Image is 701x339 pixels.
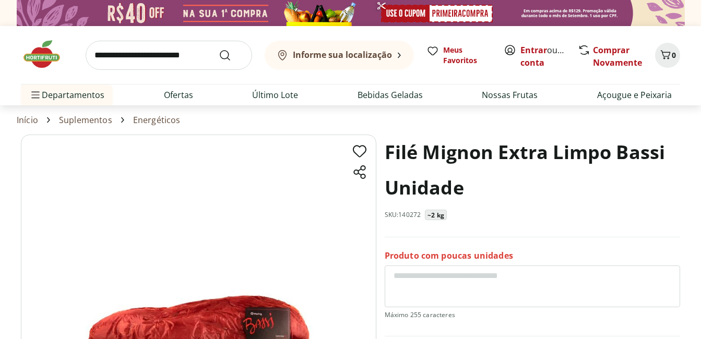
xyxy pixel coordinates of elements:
[672,50,676,60] span: 0
[385,211,421,219] p: SKU: 140272
[59,115,112,125] a: Suplementos
[21,39,73,70] img: Hortifruti
[17,115,38,125] a: Início
[133,115,181,125] a: Energéticos
[358,89,423,101] a: Bebidas Geladas
[219,49,244,62] button: Submit Search
[655,43,680,68] button: Carrinho
[29,82,42,107] button: Menu
[265,41,414,70] button: Informe sua localização
[385,250,513,261] p: Produto com poucas unidades
[385,135,680,205] h1: Filé Mignon Extra Limpo Bassi Unidade
[86,41,252,70] input: search
[427,211,444,220] p: ~2 kg
[164,89,193,101] a: Ofertas
[520,44,567,69] span: ou
[520,44,547,56] a: Entrar
[482,89,538,101] a: Nossas Frutas
[426,45,491,66] a: Meus Favoritos
[443,45,491,66] span: Meus Favoritos
[597,89,672,101] a: Açougue e Peixaria
[293,49,392,60] b: Informe sua localização
[593,44,642,68] a: Comprar Novamente
[520,44,578,68] a: Criar conta
[29,82,104,107] span: Departamentos
[252,89,298,101] a: Último Lote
